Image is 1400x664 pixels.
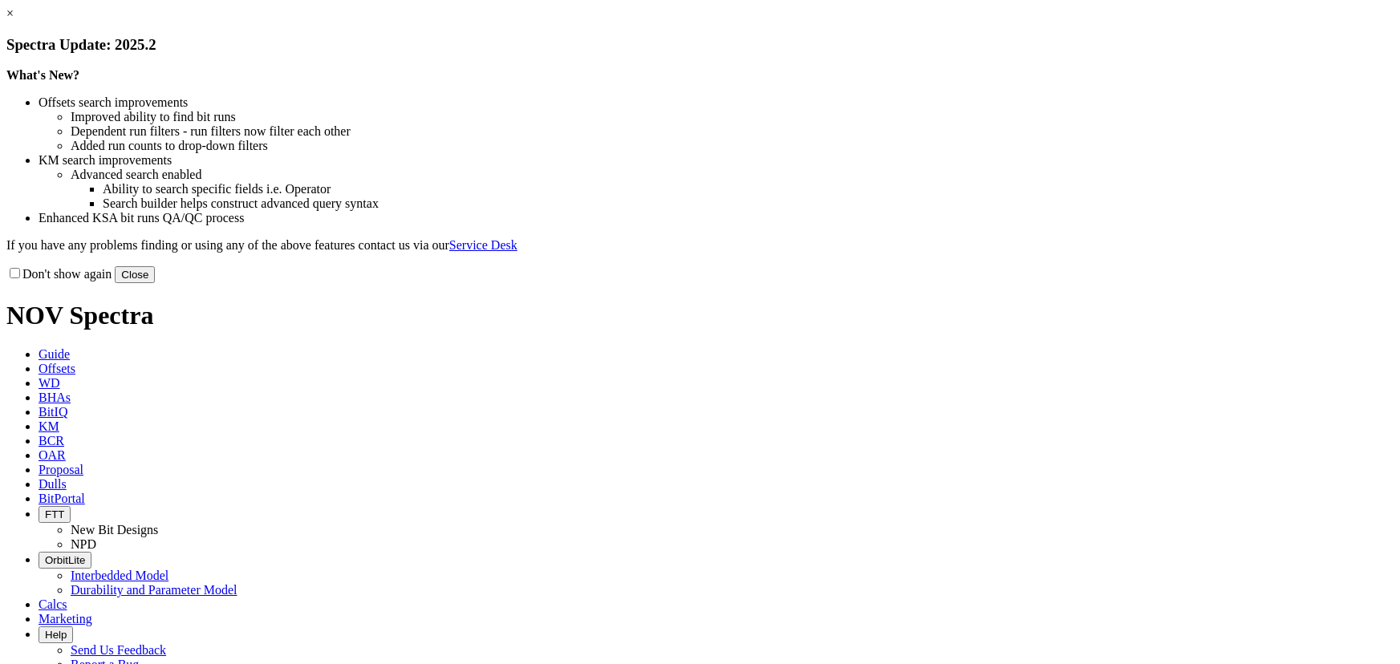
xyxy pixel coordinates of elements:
[449,238,517,252] a: Service Desk
[6,238,1394,253] p: If you have any problems finding or using any of the above features contact us via our
[39,492,85,505] span: BitPortal
[39,597,67,611] span: Calcs
[39,347,70,361] span: Guide
[39,211,1394,225] li: Enhanced KSA bit runs QA/QC process
[39,95,1394,110] li: Offsets search improvements
[6,301,1394,330] h1: NOV Spectra
[39,362,75,375] span: Offsets
[39,376,60,390] span: WD
[39,477,67,491] span: Dulls
[6,36,1394,54] h3: Spectra Update: 2025.2
[71,569,168,582] a: Interbedded Model
[103,182,1394,196] li: Ability to search specific fields i.e. Operator
[71,139,1394,153] li: Added run counts to drop-down filters
[71,537,96,551] a: NPD
[71,583,237,597] a: Durability and Parameter Model
[39,463,83,476] span: Proposal
[10,268,20,278] input: Don't show again
[6,267,112,281] label: Don't show again
[103,196,1394,211] li: Search builder helps construct advanced query syntax
[39,405,67,419] span: BitIQ
[71,168,1394,182] li: Advanced search enabled
[39,448,66,462] span: OAR
[39,391,71,404] span: BHAs
[115,266,155,283] button: Close
[71,110,1394,124] li: Improved ability to find bit runs
[39,419,59,433] span: KM
[45,629,67,641] span: Help
[45,554,85,566] span: OrbitLite
[71,643,166,657] a: Send Us Feedback
[45,508,64,520] span: FTT
[6,6,14,20] a: ×
[39,612,92,626] span: Marketing
[6,68,79,82] strong: What's New?
[71,124,1394,139] li: Dependent run filters - run filters now filter each other
[71,523,158,536] a: New Bit Designs
[39,434,64,447] span: BCR
[39,153,1394,168] li: KM search improvements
